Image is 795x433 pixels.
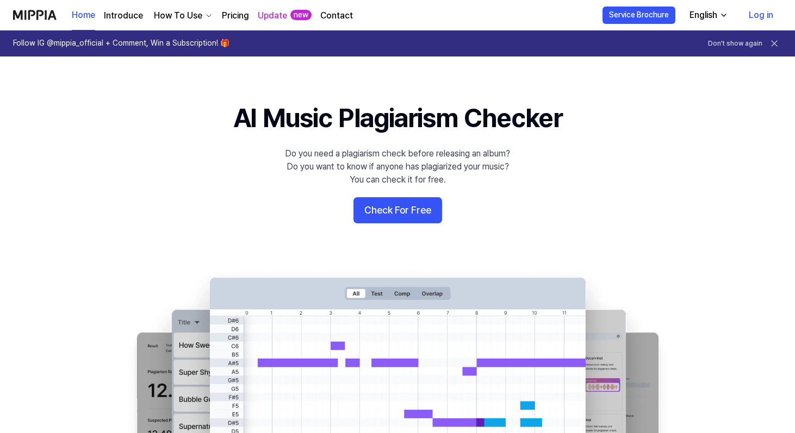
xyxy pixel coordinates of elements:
div: How To Use [152,9,204,22]
div: new [290,10,312,21]
a: Home [72,1,95,30]
a: Update [258,9,287,22]
a: Contact [320,9,353,22]
button: Don't show again [708,39,762,48]
a: Introduce [104,9,143,22]
button: Check For Free [353,197,442,223]
h1: AI Music Plagiarism Checker [233,100,562,136]
h1: Follow IG @mippia_official + Comment, Win a Subscription! 🎁 [13,38,229,49]
button: Service Brochure [603,7,675,24]
div: Do you need a plagiarism check before releasing an album? Do you want to know if anyone has plagi... [285,147,510,186]
button: English [681,4,735,26]
div: English [687,9,719,22]
button: How To Use [152,9,213,22]
a: Pricing [222,9,249,22]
